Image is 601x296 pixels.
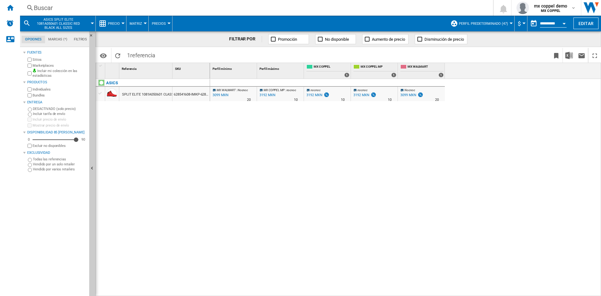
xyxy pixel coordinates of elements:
[28,93,32,97] input: Bundles
[45,36,71,43] md-tab-item: Marcas (*)
[26,137,31,142] div: 0
[399,63,445,79] div: MX WALMART 1 offers sold by MX WALMART
[285,88,296,92] span: : nocnoc
[372,37,405,42] span: Aumento de precio
[28,64,32,68] input: Marketplaces
[399,92,424,98] div: 3099 MXN
[305,63,351,79] div: MX COPPEL 1 offers sold by MX COPPEL
[152,16,169,31] button: Precios
[259,67,279,70] span: Perfil máximo
[352,63,398,79] div: MX COPPEL MP 1 offers sold by MX COPPEL MP
[527,17,540,30] button: md-calendar
[174,63,210,73] div: SKU Sort None
[33,112,87,116] label: Incluir tarifa de envío
[22,36,45,43] md-tab-item: Opciones
[130,22,142,26] span: Matriz
[27,80,87,85] div: Productos
[352,92,377,98] div: 3192 MXN
[563,48,575,63] button: Descargar en Excel
[106,63,119,73] div: Sort None
[550,48,562,63] button: Marcar este reporte
[28,117,32,122] input: Incluir precio de envío
[408,65,444,70] span: MX WALMART
[400,93,416,97] div: 3099 MXN
[294,97,298,103] div: Tiempo de entrega : 10 días
[28,158,32,162] input: Todas las referencias
[33,16,90,31] button: ASICS SPLIT ELITE 1081A050601 CLASSIC RED BLACK ALL SIZES
[362,34,408,44] button: Aumento de precio
[258,63,304,73] div: Perfil máximo Sort None
[28,168,32,172] input: Vendido por varios retailers
[28,87,32,91] input: Individuales
[391,73,396,77] div: 1 offers sold by MX COPPEL MP
[588,48,601,63] button: Maximizar
[361,65,396,70] span: MX COPPEL MP
[315,34,356,44] button: No disponible
[124,48,158,61] span: 1
[264,88,285,92] span: MX COPPEL MP
[259,92,275,98] div: Última actualización : miércoles, 17 de septiembre de 2025 12:19
[565,52,573,59] img: excel-24x24.png
[558,17,570,28] button: Open calendar
[28,123,32,127] input: Mostrar precio de envío
[575,48,588,63] button: Enviar este reporte por correo electrónico
[27,50,87,55] div: Fuentes
[439,73,444,77] div: 1 offers sold by MX WALMART
[34,3,477,12] div: Buscar
[268,34,309,44] button: Promoción
[534,3,567,9] span: mx coppel demo
[370,92,377,97] img: promotionV3.png
[33,69,87,78] label: Incluir mi colección en las estadísticas
[211,63,257,73] div: Sort None
[518,16,524,31] button: $
[172,87,210,101] div: 628541608-IMKP-628541608N3215
[424,37,464,42] span: Disminución de precio
[323,92,330,97] img: promotionV3.png
[89,31,97,43] button: Ocultar
[459,22,508,26] span: Perfil predeterminado (47)
[130,52,155,59] span: referencia
[247,97,251,103] div: Tiempo de entrega : 20 días
[314,65,349,70] span: MX COPPEL
[541,9,560,13] b: MX COPPEL
[152,22,166,26] span: Precios
[404,88,415,92] span: Nocnoc
[33,69,36,72] img: mysite-bg-18x18.png
[28,144,32,148] input: Mostrar precio de envío
[111,48,124,63] button: Recargar
[97,50,110,61] button: Opciones
[28,112,32,117] input: Incluir tarifa de envío
[27,130,87,135] div: Disponibilidad 85 [PERSON_NAME]
[6,19,14,27] img: alerts-logo.svg
[229,36,262,42] div: FILTRAR POR
[573,18,598,29] button: Editar
[258,63,304,73] div: Sort None
[516,2,529,14] img: profile.jpg
[33,63,87,68] label: Marketplaces
[28,70,32,77] input: Incluir mi colección en las estadísticas
[27,150,87,155] div: Exclusividad
[33,57,87,62] label: Sitios
[108,22,120,26] span: Precio
[33,162,87,167] label: Vendido por un solo retailer
[33,18,84,30] span: ASICS SPLIT ELITE 1081A050601 CLASSIC RED BLACK ALL SIZES
[341,97,345,103] div: Tiempo de entrega : 10 días
[175,67,181,70] span: SKU
[306,93,322,97] div: 3192 MXN
[130,16,145,31] button: Matriz
[108,16,123,31] button: Precio
[99,16,123,31] div: Precio
[388,97,392,103] div: Tiempo de entrega : 10 días
[450,16,511,31] div: Perfil predeterminado (47)
[174,63,210,73] div: Sort None
[33,117,87,122] label: Incluir precio de envío
[33,157,87,162] label: Todas las referencias
[353,93,369,97] div: 3192 MXN
[33,137,79,143] md-slider: Disponibilidad
[211,63,257,73] div: Perfil mínimo Sort None
[518,20,521,27] span: $
[344,73,349,77] div: 1 offers sold by MX COPPEL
